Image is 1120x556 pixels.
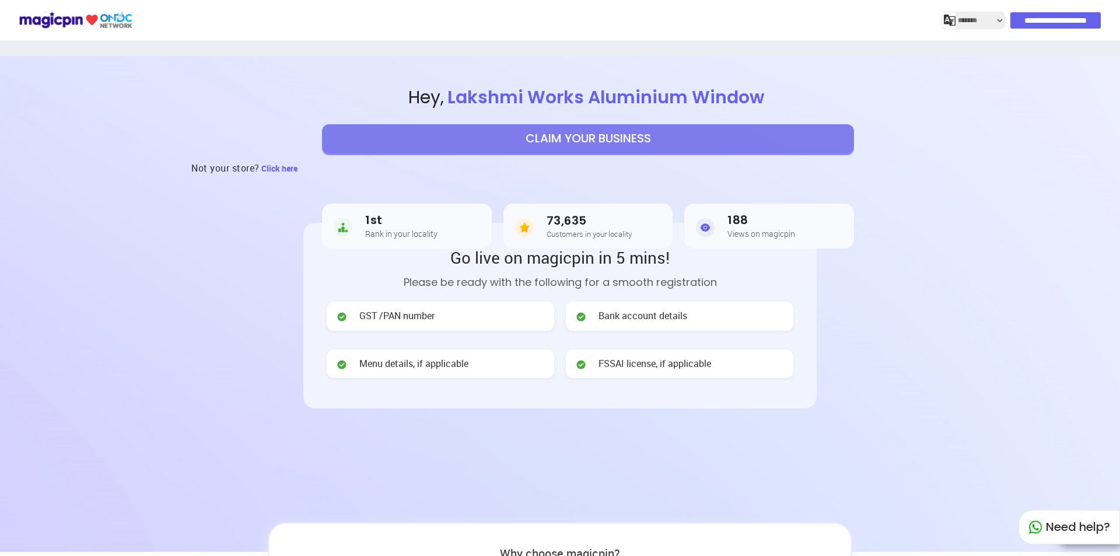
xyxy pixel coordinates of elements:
span: Hey , [56,85,1120,110]
img: Views [696,216,715,239]
span: FSSAI license, if applicable [598,357,711,370]
img: check [575,311,587,323]
h5: Customers in your locality [547,230,632,238]
h3: 1st [365,214,437,227]
span: Menu details, if applicable [359,357,468,370]
img: check [575,359,587,370]
img: j2MGCQAAAABJRU5ErkJggg== [944,15,956,26]
img: check [336,311,348,323]
img: ondc-logo-new-small.8a59708e.svg [19,10,132,30]
span: Click here [261,163,297,174]
div: Need help? [1019,510,1120,544]
h5: Rank in your locality [365,229,437,238]
img: whatapp_green.7240e66a.svg [1028,520,1042,534]
h3: 188 [727,214,795,227]
h3: 73,635 [547,214,632,228]
h3: Not your store? [191,153,260,183]
button: CLAIM YOUR BUSINESS [322,124,854,153]
p: Please be ready with the following for a smooth registration [327,274,793,290]
h5: Views on magicpin [727,229,795,238]
img: check [336,359,348,370]
span: Lakshmi Works Aluminium Window [444,85,768,110]
img: Customers [515,216,534,239]
span: Bank account details [598,309,687,323]
img: Rank [334,216,352,239]
h2: Go live on magicpin in 5 mins! [327,246,793,268]
span: GST /PAN number [359,309,435,323]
